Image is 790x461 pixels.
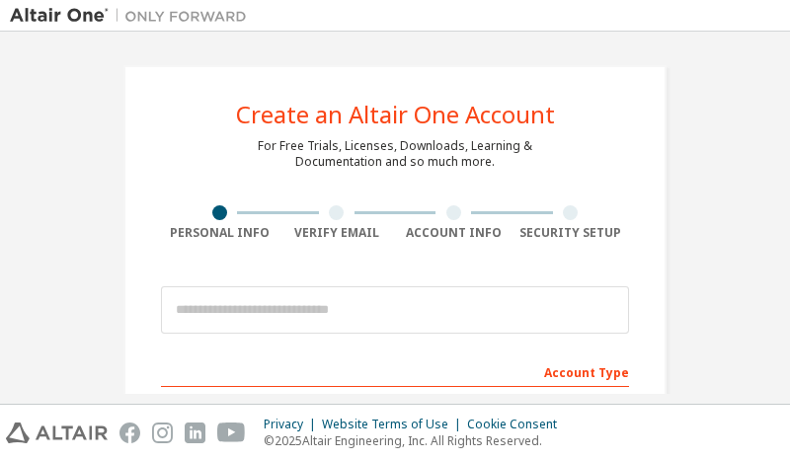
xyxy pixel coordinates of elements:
img: linkedin.svg [185,423,205,443]
div: Security Setup [513,225,630,241]
img: youtube.svg [217,423,246,443]
div: Account Info [395,225,513,241]
p: © 2025 Altair Engineering, Inc. All Rights Reserved. [264,432,569,449]
div: Create an Altair One Account [236,103,555,126]
div: Verify Email [278,225,396,241]
div: Account Type [161,355,629,387]
div: For Free Trials, Licenses, Downloads, Learning & Documentation and so much more. [258,138,532,170]
img: altair_logo.svg [6,423,108,443]
div: Personal Info [161,225,278,241]
div: Cookie Consent [467,417,569,432]
div: Privacy [264,417,322,432]
img: facebook.svg [119,423,140,443]
img: Altair One [10,6,257,26]
div: Website Terms of Use [322,417,467,432]
img: instagram.svg [152,423,173,443]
